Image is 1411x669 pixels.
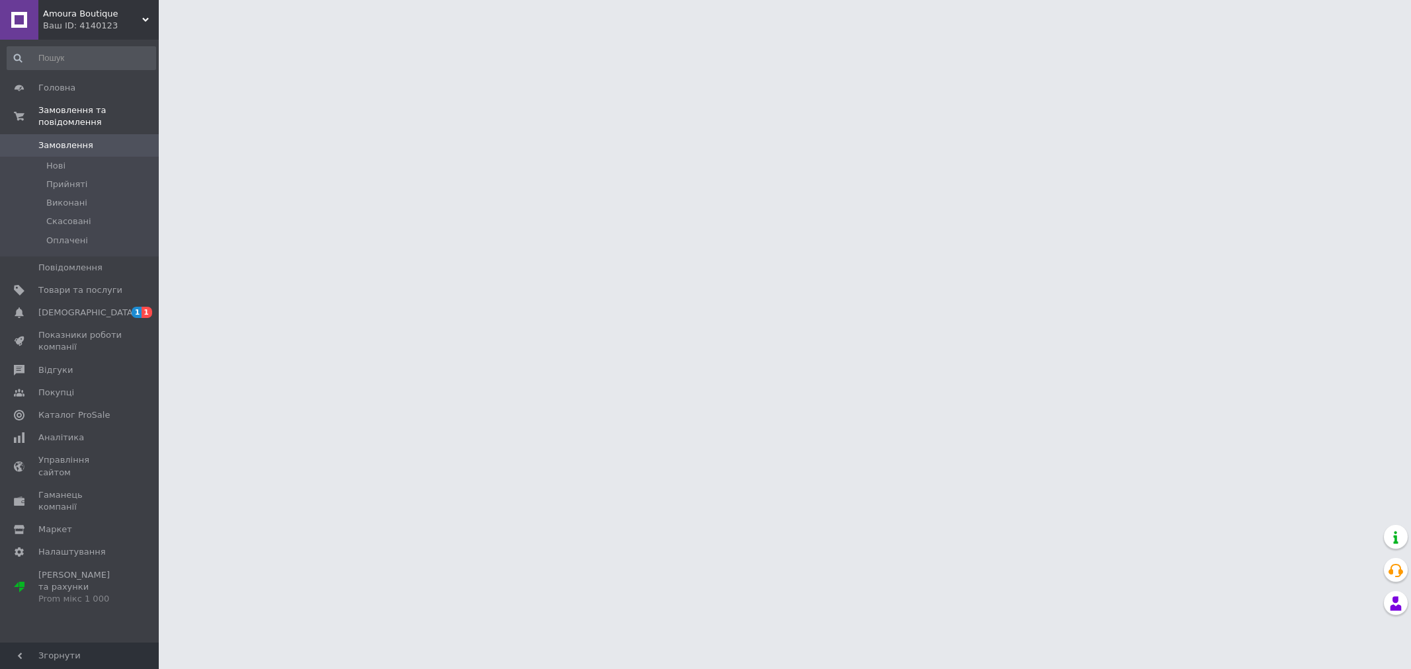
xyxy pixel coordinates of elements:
span: Гаманець компанії [38,489,122,513]
div: Ваш ID: 4140123 [43,20,159,32]
span: Amoura Boutique [43,8,142,20]
span: 1 [132,307,142,318]
span: [PERSON_NAME] та рахунки [38,569,122,606]
span: Покупці [38,387,74,399]
span: Управління сайтом [38,454,122,478]
span: Замовлення [38,139,93,151]
span: [DEMOGRAPHIC_DATA] [38,307,136,319]
span: Нові [46,160,65,172]
span: Каталог ProSale [38,409,110,421]
span: Скасовані [46,216,91,227]
div: Prom мікс 1 000 [38,593,122,605]
span: Виконані [46,197,87,209]
span: Прийняті [46,178,87,190]
input: Пошук [7,46,156,70]
span: Аналітика [38,432,84,444]
span: Товари та послуги [38,284,122,296]
span: 1 [142,307,152,318]
span: Повідомлення [38,262,103,274]
span: Оплачені [46,235,88,247]
span: Відгуки [38,364,73,376]
span: Головна [38,82,75,94]
span: Показники роботи компанії [38,329,122,353]
span: Замовлення та повідомлення [38,104,159,128]
span: Маркет [38,524,72,535]
span: Налаштування [38,546,106,558]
